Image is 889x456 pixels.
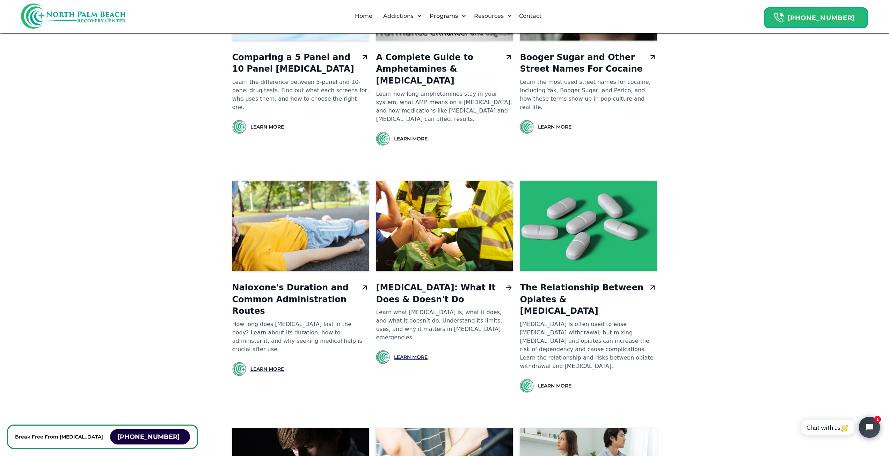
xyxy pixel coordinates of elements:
[232,282,358,317] h3: Naloxone's Duration and Common Administration Routes
[376,52,502,87] h3: A Complete Guide to Amphetamines & [MEDICAL_DATA]
[232,52,358,75] h3: Comparing a 5 Panel and 10 Panel [MEDICAL_DATA]
[520,52,657,75] a: Booger Sugar and Other Street Names For Cocaine
[520,52,646,75] h3: Booger Sugar and Other Street Names For Cocaine
[538,382,571,389] a: LEARN MORE
[250,365,284,372] a: LEARN MORE
[520,320,657,370] div: [MEDICAL_DATA] is often used to ease [MEDICAL_DATA] withdrawal, but mixing [MEDICAL_DATA] and opi...
[232,52,369,75] a: Comparing a 5 Panel and 10 Panel [MEDICAL_DATA]
[110,429,190,444] a: [PHONE_NUMBER]
[520,282,646,317] h3: The Relationship Between Opiates & [MEDICAL_DATA]
[472,12,505,20] div: Resources
[787,14,855,22] strong: [PHONE_NUMBER]
[538,123,571,130] a: LEARN MORE
[394,354,428,361] a: LEARN MORE
[351,5,377,27] a: Home
[381,12,415,20] div: Addictions
[117,433,180,441] strong: [PHONE_NUMBER]
[515,5,546,27] a: Contact
[232,282,369,317] a: Naloxone's Duration and Common Administration Routes
[376,282,513,305] a: [MEDICAL_DATA]: What It Does & Doesn't Do
[394,135,428,142] a: LEARN MORE
[468,5,514,27] div: Resources
[428,12,460,20] div: Programs
[520,78,657,111] div: Learn the most used street names for cocaine, including Yak, Booger Sugar, and Perico, and how th...
[376,52,513,87] a: A Complete Guide to Amphetamines & [MEDICAL_DATA]
[794,411,886,444] iframe: Tidio Chat
[15,433,103,441] p: Break Free From [MEDICAL_DATA]
[376,90,513,123] div: Learn how long amphetamines stay in your system, what AMP means on a [MEDICAL_DATA], and how medi...
[377,5,424,27] div: Addictions
[376,282,502,305] h3: [MEDICAL_DATA]: What It Does & Doesn't Do
[773,12,784,23] img: Header Calendar Icons
[424,5,468,27] div: Programs
[520,282,657,317] a: The Relationship Between Opiates & [MEDICAL_DATA]
[764,4,868,28] a: Header Calendar Icons[PHONE_NUMBER]
[250,123,284,130] a: LEARN MORE
[232,78,369,111] div: Learn the difference between 5-panel and 10-panel drug tests. Find out what each screens for, who...
[376,308,513,342] div: Learn what [MEDICAL_DATA] is, what it does, and what it doesn’t do. Understand its limits, uses, ...
[232,320,369,354] div: How long does [MEDICAL_DATA] last in the body? Learn about its duration, how to administer it, an...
